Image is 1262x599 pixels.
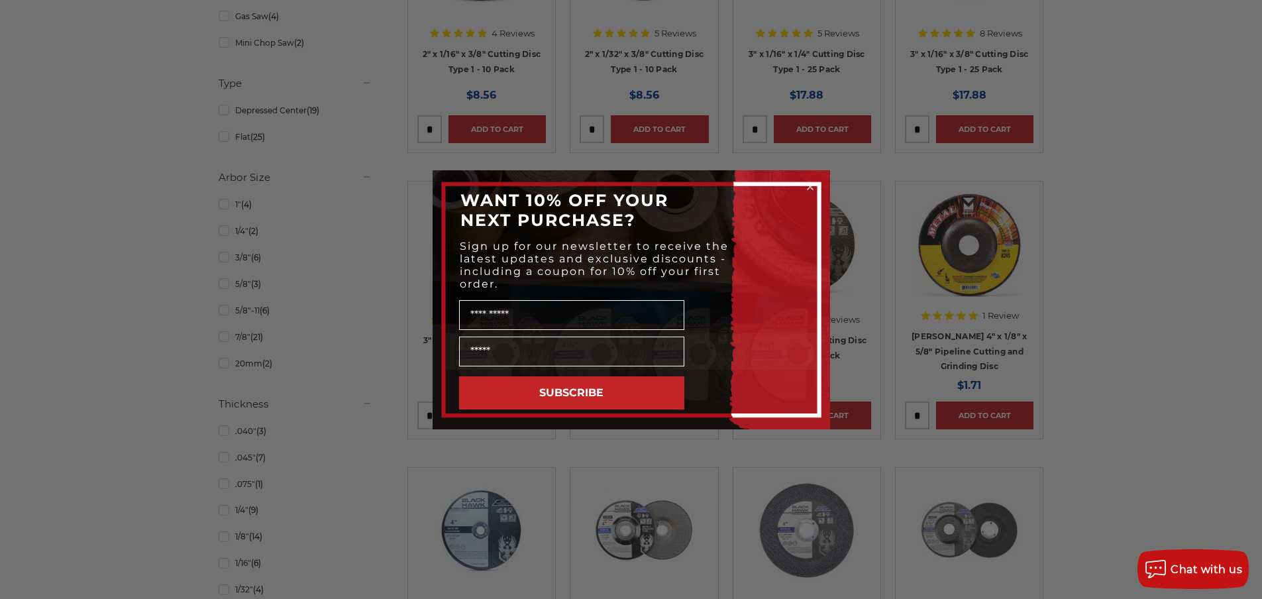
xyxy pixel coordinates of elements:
[460,240,729,290] span: Sign up for our newsletter to receive the latest updates and exclusive discounts - including a co...
[804,180,817,193] button: Close dialog
[459,376,684,409] button: SUBSCRIBE
[460,190,668,230] span: WANT 10% OFF YOUR NEXT PURCHASE?
[1171,563,1242,576] span: Chat with us
[459,337,684,366] input: Email
[1137,549,1249,589] button: Chat with us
